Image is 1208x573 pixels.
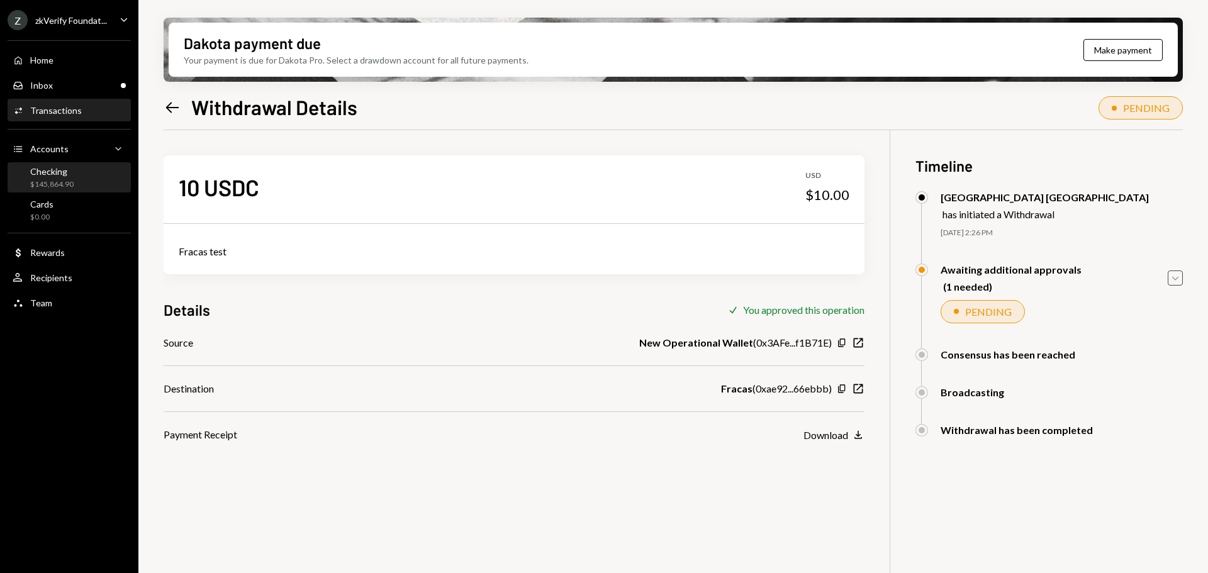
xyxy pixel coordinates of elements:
div: Payment Receipt [164,427,237,442]
b: New Operational Wallet [639,335,753,350]
a: Rewards [8,241,131,264]
div: [DATE] 2:26 PM [941,228,1183,238]
div: [GEOGRAPHIC_DATA] [GEOGRAPHIC_DATA] [941,191,1149,203]
div: Download [803,429,848,441]
a: Cards$0.00 [8,195,131,225]
div: Home [30,55,53,65]
div: Broadcasting [941,386,1004,398]
h1: Withdrawal Details [191,94,357,120]
div: Source [164,335,193,350]
div: Recipients [30,272,72,283]
h3: Timeline [915,155,1183,176]
div: ( 0xae92...66ebbb ) [721,381,832,396]
div: ( 0x3AFe...f1B71E ) [639,335,832,350]
div: Dakota payment due [184,33,321,53]
button: Make payment [1083,39,1163,61]
div: Accounts [30,143,69,154]
div: (1 needed) [943,281,1082,292]
div: Transactions [30,105,82,116]
div: Your payment is due for Dakota Pro. Select a drawdown account for all future payments. [184,53,528,67]
a: Home [8,48,131,71]
a: Checking$145,864.90 [8,162,131,192]
div: Fracas test [179,244,849,259]
button: Download [803,428,864,442]
div: PENDING [1123,102,1170,114]
div: Rewards [30,247,65,258]
div: Withdrawal has been completed [941,424,1093,436]
div: Team [30,298,52,308]
div: 10 USDC [179,173,259,201]
div: $0.00 [30,212,53,223]
b: Fracas [721,381,752,396]
div: has initiated a Withdrawal [942,208,1149,220]
div: USD [805,170,849,181]
div: You approved this operation [743,304,864,316]
a: Recipients [8,266,131,289]
div: Checking [30,166,74,177]
a: Inbox [8,74,131,96]
div: Destination [164,381,214,396]
div: $10.00 [805,186,849,204]
div: Awaiting additional approvals [941,264,1082,275]
div: Z [8,10,28,30]
a: Team [8,291,131,314]
div: PENDING [965,306,1012,318]
div: $145,864.90 [30,179,74,190]
div: Consensus has been reached [941,348,1075,360]
h3: Details [164,299,210,320]
a: Transactions [8,99,131,121]
div: Cards [30,199,53,209]
div: zkVerify Foundat... [35,15,107,26]
div: Inbox [30,80,53,91]
a: Accounts [8,137,131,160]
